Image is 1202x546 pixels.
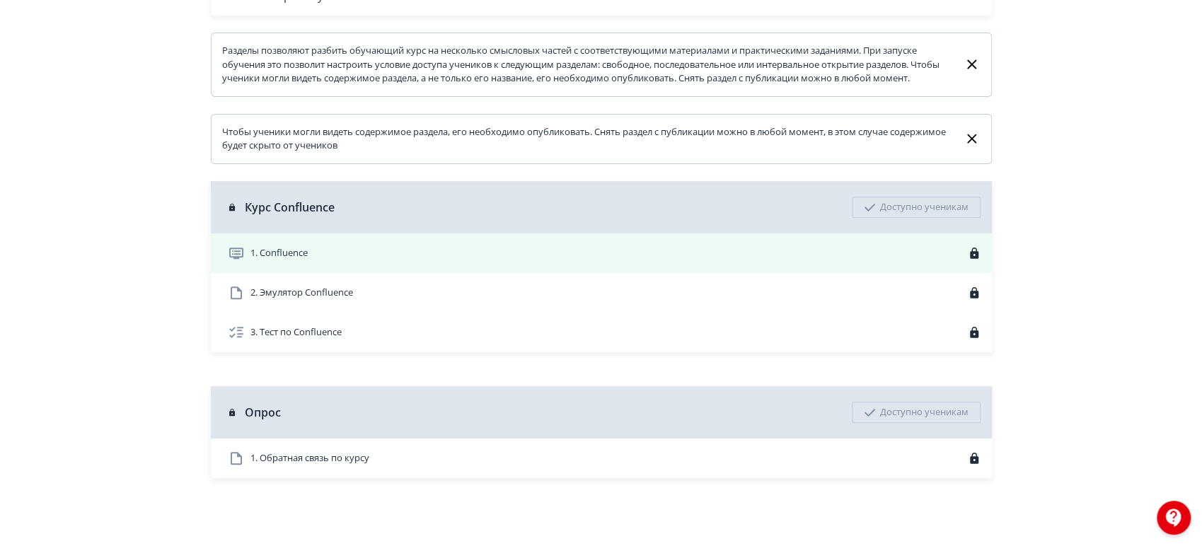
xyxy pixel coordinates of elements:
[852,197,981,218] div: Доступно ученикам
[222,125,953,153] div: Чтобы ученики могли видеть содержимое раздела, его необходимо опубликовать. Снять раздел с публик...
[222,44,953,86] div: Разделы позволяют разбить обучающий курс на несколько смысловых частей с соответствующими материа...
[245,404,281,421] span: Опрос
[250,451,369,465] span: 1. Обратная связь по курсу
[852,402,981,423] div: Доступно ученикам
[250,246,308,260] span: 1. Confluence
[250,286,353,300] span: 2. Эмулятор Confluence
[245,199,335,216] span: Курс Confluence
[250,325,342,339] span: 3. Тест по Confluence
